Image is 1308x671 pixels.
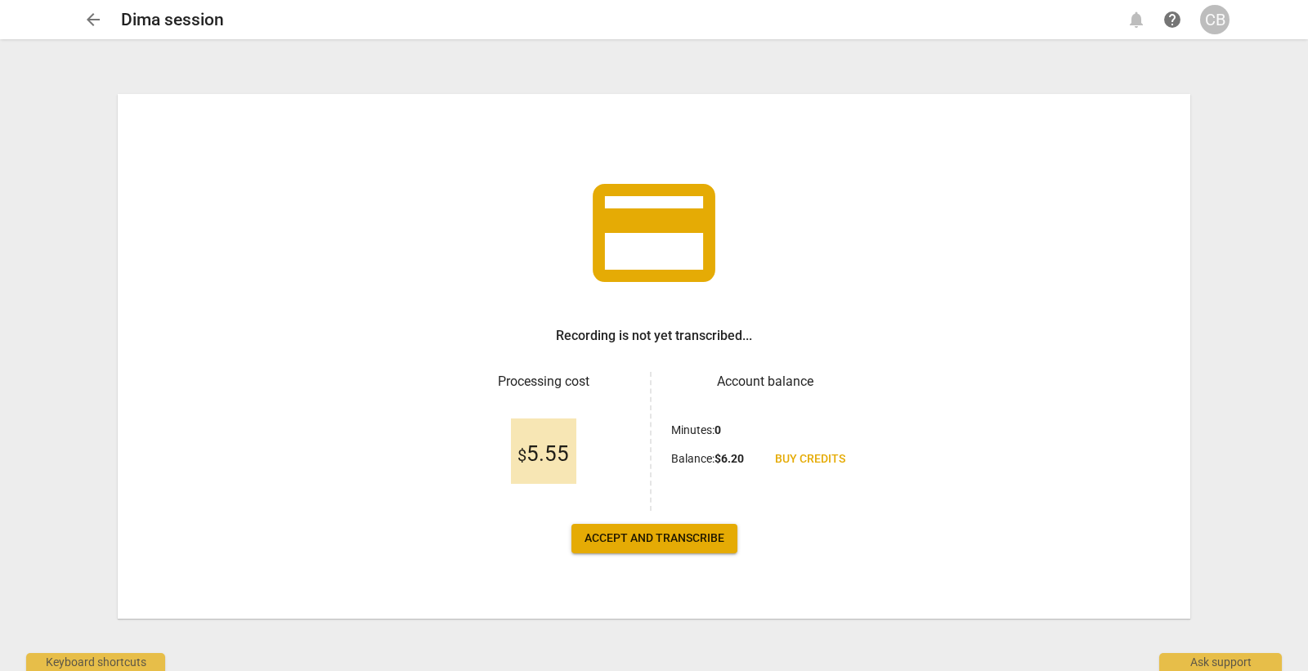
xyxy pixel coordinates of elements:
[517,442,569,467] span: 5.55
[671,372,858,391] h3: Account balance
[762,445,858,474] a: Buy credits
[1200,5,1230,34] button: CB
[585,530,724,547] span: Accept and transcribe
[775,451,845,467] span: Buy credits
[83,10,103,29] span: arrow_back
[580,159,728,306] span: credit_card
[1162,10,1182,29] span: help
[1158,5,1187,34] a: Help
[1159,653,1282,671] div: Ask support
[121,10,224,30] h2: Dima session
[671,422,721,439] p: Minutes :
[26,653,165,671] div: Keyboard shortcuts
[556,326,752,346] h3: Recording is not yet transcribed...
[450,372,637,391] h3: Processing cost
[714,452,744,465] b: $ 6.20
[671,450,744,467] p: Balance :
[714,423,721,436] b: 0
[517,445,526,465] span: $
[571,524,737,553] button: Accept and transcribe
